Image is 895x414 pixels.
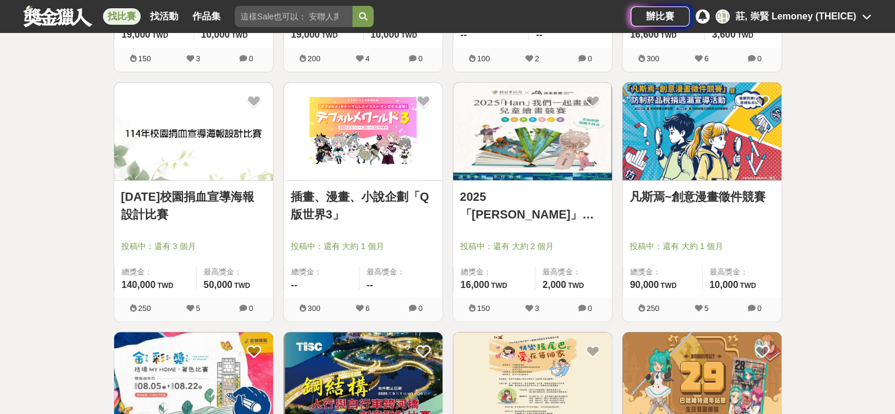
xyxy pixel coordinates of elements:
[712,29,736,39] span: 3,600
[188,8,225,25] a: 作品集
[535,304,539,313] span: 3
[308,304,321,313] span: 300
[122,266,189,278] span: 總獎金：
[145,8,183,25] a: 找活動
[710,280,738,290] span: 10,000
[401,31,417,39] span: TWD
[477,304,490,313] span: 150
[321,31,337,39] span: TWD
[196,54,200,63] span: 3
[365,304,370,313] span: 6
[737,31,753,39] span: TWD
[630,188,774,206] a: 凡斯焉~創意漫畫徵件競賽
[460,240,605,253] span: 投稿中：還有 大約 2 個月
[740,281,756,290] span: TWD
[418,304,422,313] span: 0
[704,304,708,313] span: 5
[461,280,490,290] span: 16,000
[647,54,660,63] span: 300
[249,304,253,313] span: 0
[308,54,321,63] span: 200
[660,31,676,39] span: TWD
[371,29,400,39] span: 10,000
[291,188,435,223] a: 插畫、漫畫、小說企劃「Q版世界3」
[461,29,467,39] span: --
[631,6,690,27] a: 辦比賽
[630,266,695,278] span: 總獎金：
[477,54,490,63] span: 100
[623,82,781,181] img: Cover Image
[418,54,422,63] span: 0
[291,240,435,253] span: 投稿中：還有 大約 1 個月
[647,304,660,313] span: 250
[231,31,247,39] span: TWD
[291,280,298,290] span: --
[204,280,232,290] span: 50,000
[103,8,141,25] a: 找比賽
[630,280,659,290] span: 90,000
[138,54,151,63] span: 150
[535,54,539,63] span: 2
[367,266,435,278] span: 最高獎金：
[122,29,151,39] span: 19,000
[249,54,253,63] span: 0
[704,54,708,63] span: 6
[234,281,250,290] span: TWD
[630,240,774,253] span: 投稿中：還有 大約 1 個月
[157,281,173,290] span: TWD
[284,82,442,181] img: Cover Image
[710,266,774,278] span: 最高獎金：
[660,281,676,290] span: TWD
[630,29,659,39] span: 16,600
[588,54,592,63] span: 0
[536,29,543,39] span: --
[568,281,584,290] span: TWD
[152,31,168,39] span: TWD
[122,280,156,290] span: 140,000
[491,281,507,290] span: TWD
[201,29,230,39] span: 10,000
[757,304,761,313] span: 0
[365,54,370,63] span: 4
[291,29,320,39] span: 19,000
[114,82,273,181] img: Cover Image
[121,188,266,223] a: [DATE]校園捐血宣導海報設計比賽
[367,280,373,290] span: --
[757,54,761,63] span: 0
[291,266,352,278] span: 總獎金：
[716,9,730,24] div: 莊
[453,82,612,181] img: Cover Image
[204,266,266,278] span: 最高獎金：
[736,9,856,24] div: 莊, 崇賢 Lemoney (THEICE)
[543,280,566,290] span: 2,000
[138,304,151,313] span: 250
[461,266,528,278] span: 總獎金：
[235,6,352,27] input: 這樣Sale也可以： 安聯人壽創意銷售法募集
[588,304,592,313] span: 0
[121,240,266,253] span: 投稿中：還有 3 個月
[460,188,605,223] a: 2025「[PERSON_NAME]」我們一起畫畫
[196,304,200,313] span: 5
[543,266,605,278] span: 最高獎金：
